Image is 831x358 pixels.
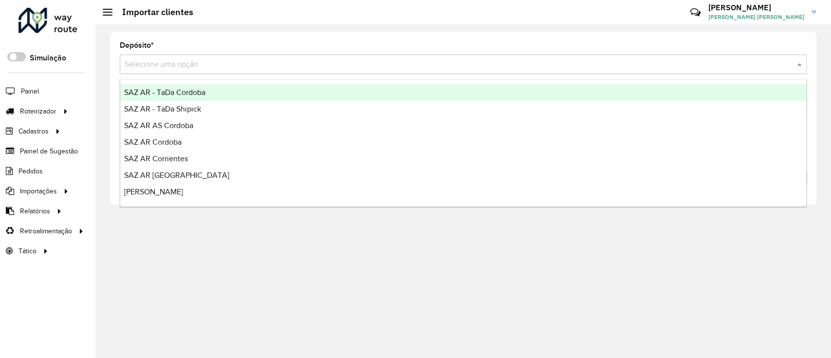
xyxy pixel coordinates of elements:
[685,2,706,23] a: Contato Rápido
[708,3,804,12] h3: [PERSON_NAME]
[124,121,193,130] span: SAZ AR AS Cordoba
[30,52,66,64] label: Simulação
[124,105,201,113] span: SAZ AR - TaDa Shipick
[124,188,183,196] span: [PERSON_NAME]
[18,246,37,256] span: Tático
[20,106,56,116] span: Roteirizador
[20,226,72,236] span: Retroalimentação
[18,126,49,136] span: Cadastros
[708,13,804,21] span: [PERSON_NAME] [PERSON_NAME]
[18,166,43,176] span: Pedidos
[20,146,78,156] span: Painel de Sugestão
[124,88,205,96] span: SAZ AR - TaDa Cordoba
[112,7,193,18] h2: Importar clientes
[124,138,182,146] span: SAZ AR Cordoba
[124,154,188,163] span: SAZ AR Corrientes
[20,206,50,216] span: Relatórios
[120,79,807,207] ng-dropdown-panel: Options list
[120,39,154,51] label: Depósito
[20,186,57,196] span: Importações
[21,86,39,96] span: Painel
[124,171,229,179] span: SAZ AR [GEOGRAPHIC_DATA]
